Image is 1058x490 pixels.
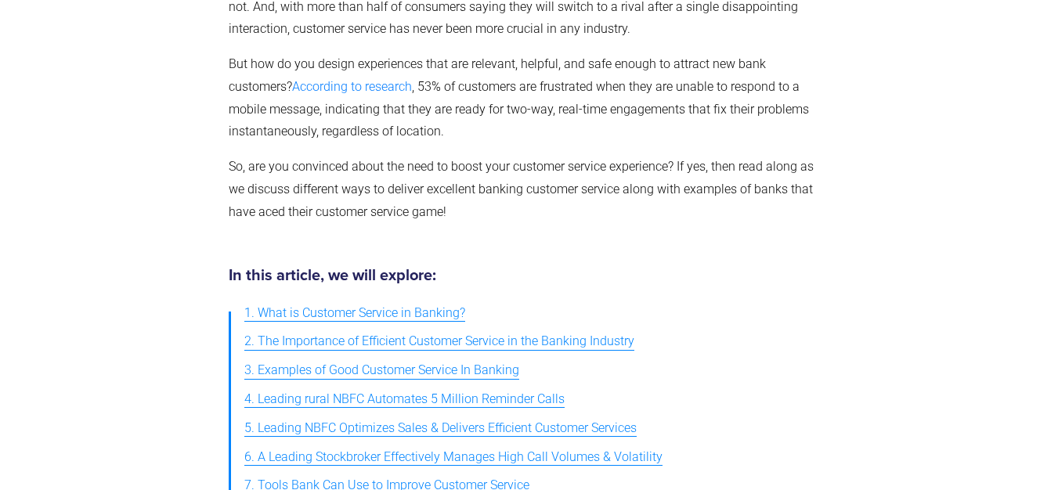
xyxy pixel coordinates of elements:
[244,446,663,469] span: 6. A Leading Stockbroker Effectively Manages High Call Volumes & Volatility
[244,302,465,325] span: 1. What is Customer Service in Banking?
[229,79,809,139] span: , 53% of customers are frustrated when they are unable to respond to a mobile message, indicating...
[244,359,519,382] span: 3. Examples of Good Customer Service In Banking
[229,159,814,219] span: So, are you convinced about the need to boost your customer service experience? If yes, then read...
[229,56,766,94] span: But how do you design experiences that are relevant, helpful, and safe enough to attract new bank...
[244,356,519,385] a: 3. Examples of Good Customer Service In Banking
[229,268,823,283] h5: In this article, we will explore:
[244,327,634,356] a: 2. The Importance of Efficient Customer Service in the Banking Industry
[244,388,565,411] span: 4. Leading rural NBFC Automates 5 Million Reminder Calls
[244,414,637,443] a: 5. Leading NBFC Optimizes Sales & Delivers Efficient Customer Services
[244,385,565,414] a: 4. Leading rural NBFC Automates 5 Million Reminder Calls
[292,79,412,94] a: According to research
[244,417,637,440] span: 5. Leading NBFC Optimizes Sales & Delivers Efficient Customer Services
[244,299,465,328] a: 1. What is Customer Service in Banking?
[244,330,634,353] span: 2. The Importance of Efficient Customer Service in the Banking Industry
[244,443,663,472] a: 6. A Leading Stockbroker Effectively Manages High Call Volumes & Volatility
